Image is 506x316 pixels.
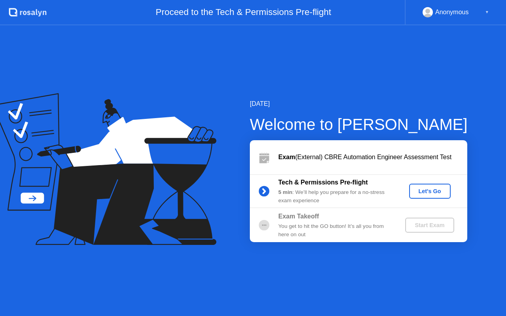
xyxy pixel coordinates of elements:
[278,179,368,186] b: Tech & Permissions Pre-flight
[278,189,293,195] b: 5 min
[278,154,295,160] b: Exam
[278,213,319,220] b: Exam Takeoff
[250,99,468,109] div: [DATE]
[412,188,447,194] div: Let's Go
[408,222,451,228] div: Start Exam
[250,113,468,136] div: Welcome to [PERSON_NAME]
[409,184,451,199] button: Let's Go
[485,7,489,17] div: ▼
[278,222,392,239] div: You get to hit the GO button! It’s all you from here on out
[435,7,469,17] div: Anonymous
[278,152,467,162] div: (External) CBRE Automation Engineer Assessment Test
[278,188,392,205] div: : We’ll help you prepare for a no-stress exam experience
[405,218,454,233] button: Start Exam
